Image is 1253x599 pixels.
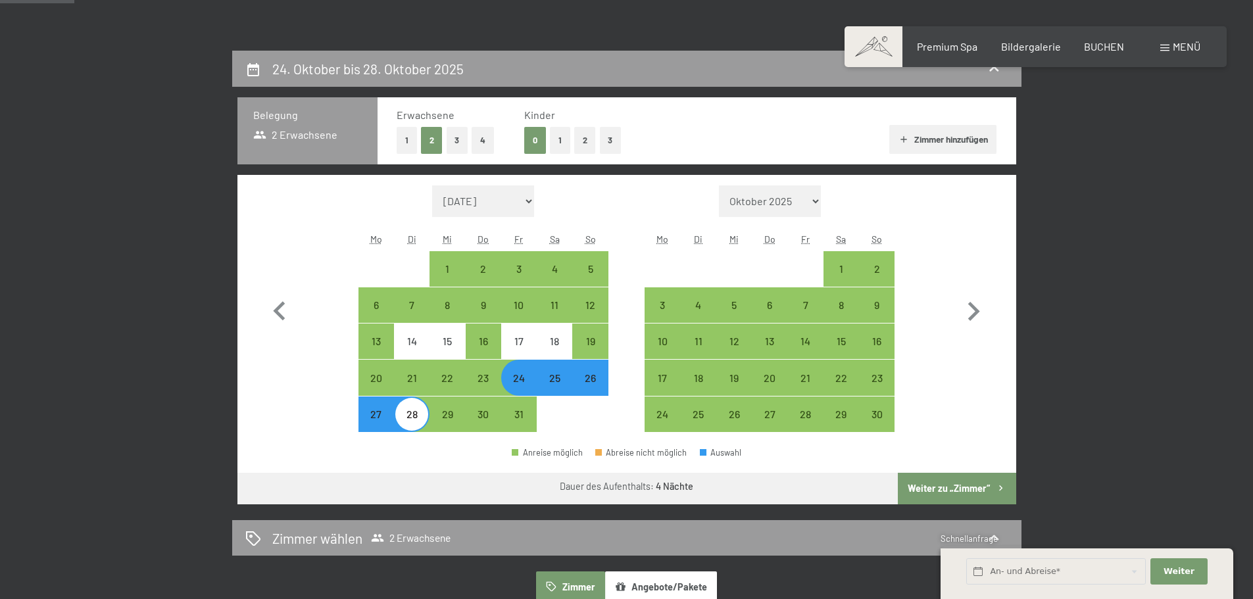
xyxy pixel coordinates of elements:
[645,360,680,395] div: Mon Nov 17 2025
[358,396,394,432] div: Mon Oct 27 2025
[859,360,895,395] div: Sun Nov 23 2025
[466,287,501,323] div: Anreise möglich
[466,251,501,287] div: Thu Oct 02 2025
[752,287,787,323] div: Anreise möglich
[253,128,338,142] span: 2 Erwachsene
[395,409,428,442] div: 28
[825,409,858,442] div: 29
[859,251,895,287] div: Sun Nov 02 2025
[716,323,752,359] div: Anreise möglich
[430,287,465,323] div: Wed Oct 08 2025
[753,336,786,369] div: 13
[467,336,500,369] div: 16
[394,287,430,323] div: Tue Oct 07 2025
[941,533,998,544] span: Schnellanfrage
[825,300,858,333] div: 8
[787,396,823,432] div: Fri Nov 28 2025
[1084,40,1124,53] a: BUCHEN
[860,336,893,369] div: 16
[718,336,750,369] div: 12
[430,360,465,395] div: Wed Oct 22 2025
[681,360,716,395] div: Tue Nov 18 2025
[466,396,501,432] div: Thu Oct 30 2025
[394,323,430,359] div: Anreise nicht möglich
[574,336,606,369] div: 19
[787,396,823,432] div: Anreise möglich
[371,531,451,544] span: 2 Erwachsene
[859,360,895,395] div: Anreise möglich
[430,396,465,432] div: Anreise möglich
[572,287,608,323] div: Anreise möglich
[825,336,858,369] div: 15
[681,323,716,359] div: Tue Nov 11 2025
[718,373,750,406] div: 19
[430,323,465,359] div: Wed Oct 15 2025
[574,373,606,406] div: 26
[466,360,501,395] div: Thu Oct 23 2025
[681,323,716,359] div: Anreise möglich
[572,323,608,359] div: Sun Oct 19 2025
[394,396,430,432] div: Tue Oct 28 2025
[823,251,859,287] div: Sat Nov 01 2025
[656,233,668,245] abbr: Montag
[764,233,775,245] abbr: Donnerstag
[859,251,895,287] div: Anreise möglich
[260,185,299,433] button: Vorheriger Monat
[789,409,822,442] div: 28
[501,287,537,323] div: Anreise möglich
[823,360,859,395] div: Sat Nov 22 2025
[752,287,787,323] div: Thu Nov 06 2025
[421,127,443,154] button: 2
[360,336,393,369] div: 13
[836,233,846,245] abbr: Samstag
[682,409,715,442] div: 25
[253,108,362,122] h3: Belegung
[358,287,394,323] div: Mon Oct 06 2025
[472,127,494,154] button: 4
[681,396,716,432] div: Anreise möglich
[917,40,977,53] a: Premium Spa
[394,360,430,395] div: Anreise möglich
[645,323,680,359] div: Anreise möglich
[537,287,572,323] div: Anreise möglich
[898,473,1016,504] button: Weiter zu „Zimmer“
[823,287,859,323] div: Sat Nov 08 2025
[681,360,716,395] div: Anreise möglich
[358,396,394,432] div: Anreise möglich
[524,127,546,154] button: 0
[272,529,362,548] h2: Zimmer wählen
[467,373,500,406] div: 23
[501,396,537,432] div: Anreise möglich
[789,300,822,333] div: 7
[537,323,572,359] div: Sat Oct 18 2025
[716,323,752,359] div: Wed Nov 12 2025
[430,396,465,432] div: Wed Oct 29 2025
[694,233,702,245] abbr: Dienstag
[1001,40,1061,53] span: Bildergalerie
[514,233,523,245] abbr: Freitag
[859,396,895,432] div: Sun Nov 30 2025
[360,409,393,442] div: 27
[682,336,715,369] div: 11
[823,396,859,432] div: Sat Nov 29 2025
[512,448,583,457] div: Anreise möglich
[360,300,393,333] div: 6
[823,287,859,323] div: Anreise möglich
[645,287,680,323] div: Anreise möglich
[538,300,571,333] div: 11
[538,373,571,406] div: 25
[1150,558,1207,585] button: Weiter
[572,287,608,323] div: Sun Oct 12 2025
[574,300,606,333] div: 12
[1173,40,1200,53] span: Menü
[753,409,786,442] div: 27
[550,233,560,245] abbr: Samstag
[466,323,501,359] div: Thu Oct 16 2025
[825,264,858,297] div: 1
[503,373,535,406] div: 24
[538,264,571,297] div: 4
[595,448,687,457] div: Abreise nicht möglich
[752,360,787,395] div: Anreise möglich
[431,264,464,297] div: 1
